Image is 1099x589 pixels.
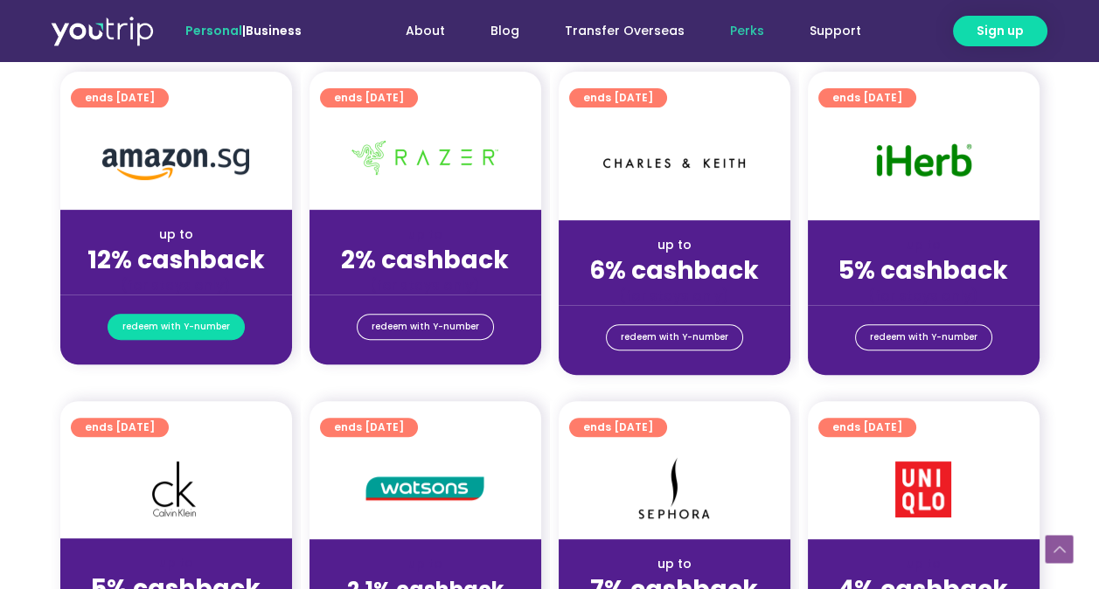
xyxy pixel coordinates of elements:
[372,315,479,339] span: redeem with Y-number
[818,88,916,107] a: ends [DATE]
[583,418,653,437] span: ends [DATE]
[334,88,404,107] span: ends [DATE]
[357,314,494,340] a: redeem with Y-number
[583,88,653,107] span: ends [DATE]
[818,418,916,437] a: ends [DATE]
[822,555,1026,573] div: up to
[589,253,759,288] strong: 6% cashback
[822,287,1026,305] div: (for stays only)
[74,554,278,572] div: up to
[74,225,278,244] div: up to
[349,15,884,47] nav: Menu
[320,88,418,107] a: ends [DATE]
[71,418,169,437] a: ends [DATE]
[569,418,667,437] a: ends [DATE]
[832,418,902,437] span: ends [DATE]
[573,287,776,305] div: (for stays only)
[108,314,245,340] a: redeem with Y-number
[71,88,169,107] a: ends [DATE]
[341,243,509,277] strong: 2% cashback
[573,555,776,573] div: up to
[707,15,787,47] a: Perks
[468,15,542,47] a: Blog
[85,88,155,107] span: ends [DATE]
[870,325,977,350] span: redeem with Y-number
[74,276,278,294] div: (for stays only)
[606,324,743,350] a: redeem with Y-number
[323,276,527,294] div: (for stays only)
[569,88,667,107] a: ends [DATE]
[573,236,776,254] div: up to
[323,555,527,573] div: up to
[977,22,1024,40] span: Sign up
[953,16,1047,46] a: Sign up
[822,236,1026,254] div: up to
[855,324,992,350] a: redeem with Y-number
[185,22,242,39] span: Personal
[122,315,230,339] span: redeem with Y-number
[621,325,728,350] span: redeem with Y-number
[334,418,404,437] span: ends [DATE]
[87,243,265,277] strong: 12% cashback
[323,225,527,244] div: up to
[787,15,884,47] a: Support
[85,418,155,437] span: ends [DATE]
[542,15,707,47] a: Transfer Overseas
[832,88,902,107] span: ends [DATE]
[838,253,1008,288] strong: 5% cashback
[185,22,302,39] span: |
[320,418,418,437] a: ends [DATE]
[246,22,302,39] a: Business
[383,15,468,47] a: About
